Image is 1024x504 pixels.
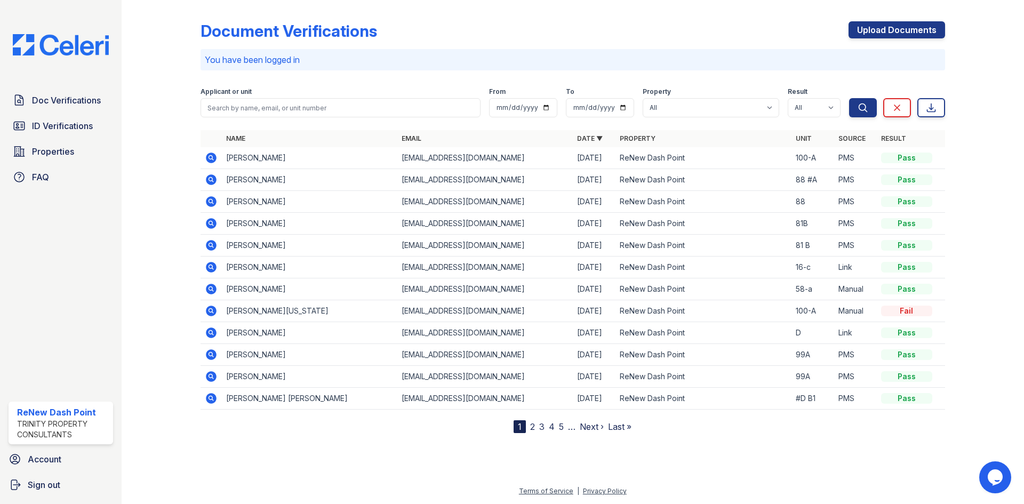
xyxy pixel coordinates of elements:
td: [EMAIL_ADDRESS][DOMAIN_NAME] [397,213,573,235]
td: 16-c [791,257,834,278]
a: Sign out [4,474,117,495]
td: [PERSON_NAME] [222,257,397,278]
div: ReNew Dash Point [17,406,109,419]
a: Account [4,449,117,470]
label: From [489,87,506,96]
label: Property [643,87,671,96]
div: Fail [881,306,932,316]
td: [PERSON_NAME][US_STATE] [222,300,397,322]
div: Pass [881,262,932,273]
a: Property [620,134,655,142]
td: 88 [791,191,834,213]
iframe: chat widget [979,461,1013,493]
td: [PERSON_NAME] [222,191,397,213]
td: Manual [834,300,877,322]
a: Doc Verifications [9,90,113,111]
td: PMS [834,388,877,410]
input: Search by name, email, or unit number [201,98,481,117]
div: Document Verifications [201,21,377,41]
a: Result [881,134,906,142]
a: Source [838,134,866,142]
img: CE_Logo_Blue-a8612792a0a2168367f1c8372b55b34899dd931a85d93a1a3d3e32e68fde9ad4.png [4,34,117,55]
a: 2 [530,421,535,432]
td: [PERSON_NAME] [222,344,397,366]
td: [PERSON_NAME] [222,235,397,257]
a: ID Verifications [9,115,113,137]
td: [EMAIL_ADDRESS][DOMAIN_NAME] [397,235,573,257]
a: 3 [539,421,545,432]
div: Pass [881,240,932,251]
div: Pass [881,284,932,294]
td: ReNew Dash Point [615,169,791,191]
td: ReNew Dash Point [615,278,791,300]
td: [EMAIL_ADDRESS][DOMAIN_NAME] [397,278,573,300]
td: [DATE] [573,147,615,169]
td: ReNew Dash Point [615,322,791,344]
td: [EMAIL_ADDRESS][DOMAIN_NAME] [397,300,573,322]
td: Link [834,322,877,344]
a: Terms of Service [519,487,573,495]
div: | [577,487,579,495]
td: [PERSON_NAME] [222,278,397,300]
td: [PERSON_NAME] [222,213,397,235]
td: 58-a [791,278,834,300]
td: #D B1 [791,388,834,410]
span: Properties [32,145,74,158]
p: You have been logged in [205,53,941,66]
td: PMS [834,213,877,235]
div: Pass [881,218,932,229]
a: Upload Documents [849,21,945,38]
td: 88 #A [791,169,834,191]
td: ReNew Dash Point [615,388,791,410]
td: [PERSON_NAME] [222,322,397,344]
td: D [791,322,834,344]
td: ReNew Dash Point [615,257,791,278]
td: [EMAIL_ADDRESS][DOMAIN_NAME] [397,388,573,410]
a: Name [226,134,245,142]
td: 99A [791,344,834,366]
td: PMS [834,191,877,213]
div: Pass [881,196,932,207]
td: 81 B [791,235,834,257]
td: [EMAIL_ADDRESS][DOMAIN_NAME] [397,322,573,344]
a: 4 [549,421,555,432]
td: Manual [834,278,877,300]
label: Result [788,87,807,96]
div: Pass [881,393,932,404]
td: 99A [791,366,834,388]
td: ReNew Dash Point [615,344,791,366]
td: 100-A [791,147,834,169]
td: [EMAIL_ADDRESS][DOMAIN_NAME] [397,191,573,213]
td: [DATE] [573,322,615,344]
div: Trinity Property Consultants [17,419,109,440]
td: [DATE] [573,300,615,322]
td: [DATE] [573,235,615,257]
td: [DATE] [573,191,615,213]
td: [PERSON_NAME] [222,366,397,388]
a: Properties [9,141,113,162]
td: [EMAIL_ADDRESS][DOMAIN_NAME] [397,366,573,388]
td: PMS [834,366,877,388]
span: Doc Verifications [32,94,101,107]
td: 81B [791,213,834,235]
td: PMS [834,235,877,257]
td: [DATE] [573,213,615,235]
td: ReNew Dash Point [615,235,791,257]
span: ID Verifications [32,119,93,132]
a: Email [402,134,421,142]
td: [EMAIL_ADDRESS][DOMAIN_NAME] [397,169,573,191]
td: [EMAIL_ADDRESS][DOMAIN_NAME] [397,147,573,169]
td: Link [834,257,877,278]
td: ReNew Dash Point [615,213,791,235]
a: Privacy Policy [583,487,627,495]
span: FAQ [32,171,49,183]
td: [PERSON_NAME] [PERSON_NAME] [222,388,397,410]
span: Sign out [28,478,60,491]
td: 100-A [791,300,834,322]
a: 5 [559,421,564,432]
td: ReNew Dash Point [615,147,791,169]
td: ReNew Dash Point [615,191,791,213]
td: [PERSON_NAME] [222,169,397,191]
div: Pass [881,174,932,185]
